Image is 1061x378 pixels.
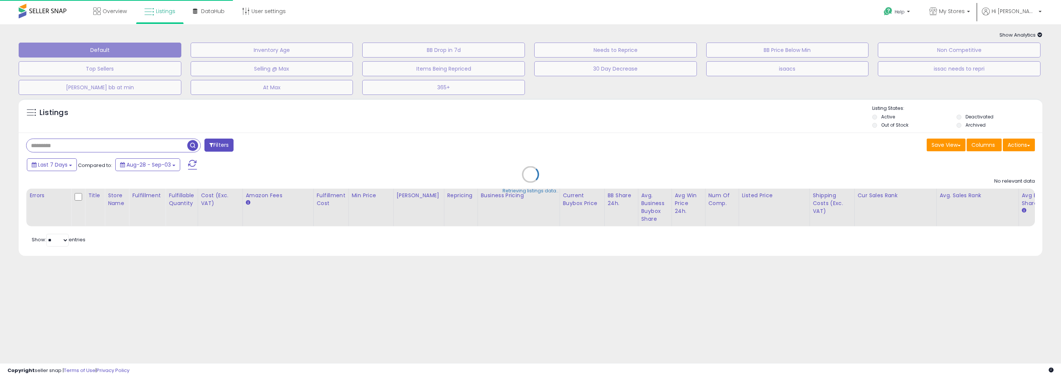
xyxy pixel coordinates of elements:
button: 30 Day Decrease [534,61,697,76]
button: Needs to Reprice [534,43,697,58]
span: DataHub [201,7,225,15]
button: At Max [191,80,353,95]
button: Selling @ Max [191,61,353,76]
div: Retrieving listings data.. [503,188,558,194]
button: issac needs to repri [878,61,1040,76]
a: Hi [PERSON_NAME] [982,7,1042,24]
i: Get Help [883,7,893,16]
button: 365+ [362,80,525,95]
span: Hi [PERSON_NAME] [992,7,1036,15]
button: BB Drop in 7d [362,43,525,58]
button: Items Being Repriced [362,61,525,76]
span: Overview [103,7,127,15]
span: My Stores [939,7,965,15]
button: Non Competitive [878,43,1040,58]
button: [PERSON_NAME] bb at min [19,80,181,95]
span: Listings [156,7,175,15]
a: Help [878,1,917,24]
button: Top Sellers [19,61,181,76]
span: Help [895,9,905,15]
button: isaacs [706,61,869,76]
button: Default [19,43,181,58]
button: Inventory Age [191,43,353,58]
span: Show Analytics [999,31,1042,38]
button: BB Price Below Min [706,43,869,58]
